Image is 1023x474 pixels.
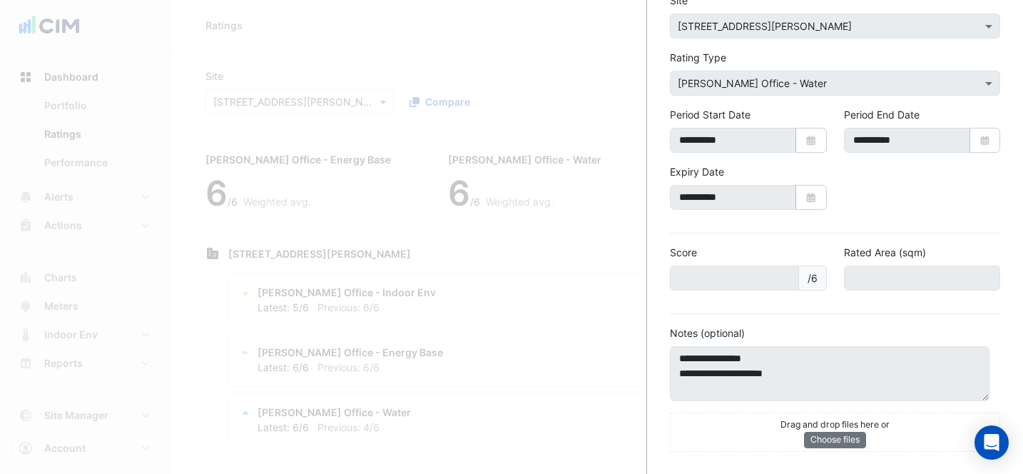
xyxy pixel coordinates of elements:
[670,164,724,179] label: Expiry Date
[670,326,745,341] label: Notes (optional)
[844,107,920,122] label: Period End Date
[670,245,697,260] label: Score
[670,107,750,122] label: Period Start Date
[974,425,1009,460] div: Open Intercom Messenger
[844,245,926,260] label: Rated Area (sqm)
[798,266,827,291] span: /6
[670,50,726,65] label: Rating Type
[780,419,890,430] small: Drag and drop files here or
[804,432,866,448] button: Choose files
